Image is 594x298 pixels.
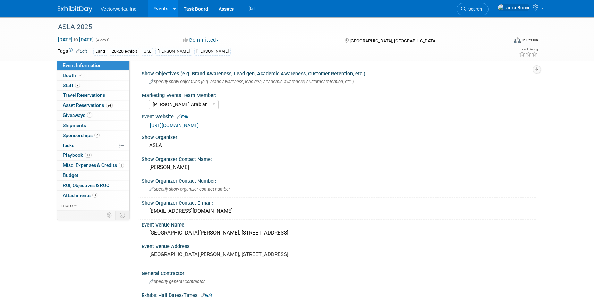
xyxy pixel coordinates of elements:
img: Laura Bucci [498,4,530,11]
span: Asset Reservations [63,102,113,108]
a: Staff7 [57,81,129,91]
a: Misc. Expenses & Credits1 [57,161,129,170]
div: Show Organizer: [142,132,536,141]
span: Booth [63,73,84,78]
div: Show Organizer Contact Name: [142,154,536,163]
span: Specify show organizer contact number [149,187,230,192]
div: Event Venue Name: [142,220,536,228]
span: Shipments [63,122,86,128]
span: to [73,37,79,42]
a: Edit [76,49,87,54]
span: ROI, Objectives & ROO [63,182,109,188]
span: 11 [85,153,92,158]
div: Event Format [467,36,538,46]
span: Travel Reservations [63,92,105,98]
div: Event Rating [519,48,538,51]
span: Staff [63,83,80,88]
span: Misc. Expenses & Credits [63,162,124,168]
div: [EMAIL_ADDRESS][DOMAIN_NAME] [147,206,531,216]
span: 24 [106,103,113,108]
div: Event Website: [142,111,536,120]
span: more [61,203,73,208]
a: Giveaways1 [57,111,129,120]
a: Asset Reservations24 [57,101,129,110]
div: Show Organizer Contact Number: [142,176,536,185]
span: (4 days) [95,38,110,42]
span: Budget [63,172,78,178]
span: 1 [87,112,92,118]
div: In-Person [522,37,538,43]
div: ASLA 2025 [56,21,497,33]
a: Booth [57,71,129,80]
span: Event Information [63,62,102,68]
a: Attachments3 [57,191,129,201]
div: ASLA [147,140,531,151]
span: 3 [92,193,97,198]
span: Playbook [63,152,92,158]
pre: [GEOGRAPHIC_DATA][PERSON_NAME], [STREET_ADDRESS] [149,251,298,257]
img: ExhibitDay [58,6,92,13]
div: Show Organizer Contact E-mail: [142,198,536,206]
a: Edit [177,114,188,119]
span: Attachments [63,193,97,198]
a: ROI, Objectives & ROO [57,181,129,190]
span: [DATE] [DATE] [58,36,94,43]
div: [PERSON_NAME] [194,48,231,55]
div: U.S. [142,48,153,55]
div: Show Objectives (e.g. Brand Awareness, Lead gen, Academic Awareness, Customer Retention, etc.): [142,68,536,77]
div: 20x20 exhibit [110,48,139,55]
a: Tasks [57,141,129,151]
span: Tasks [62,143,74,148]
span: Sponsorships [63,133,100,138]
span: 1 [119,163,124,168]
div: [PERSON_NAME] [155,48,192,55]
div: [PERSON_NAME] [147,162,531,173]
i: Booth reservation complete [79,73,83,77]
button: Committed [180,36,222,44]
div: [GEOGRAPHIC_DATA][PERSON_NAME], [STREET_ADDRESS] [147,228,531,238]
a: Shipments [57,121,129,130]
a: Playbook11 [57,151,129,160]
a: Travel Reservations [57,91,129,100]
img: Format-Inperson.png [514,37,521,43]
span: 7 [75,83,80,88]
a: Sponsorships2 [57,131,129,141]
a: Edit [201,293,212,298]
div: General Contractor: [142,268,536,277]
a: more [57,201,129,211]
div: Marketing Events Team Member: [142,90,533,99]
span: Search [466,7,482,12]
span: Vectorworks, Inc. [101,6,138,12]
span: Specify show objectives (e.g. brand awareness, lead gen, academic awareness, customer retention, ... [149,79,354,84]
td: Tags [58,48,87,56]
a: Event Information [57,61,129,70]
a: [URL][DOMAIN_NAME] [150,122,199,128]
div: Land [93,48,107,55]
td: Personalize Event Tab Strip [103,211,116,220]
a: Search [457,3,489,15]
span: 2 [94,133,100,138]
a: Budget [57,171,129,180]
div: Event Venue Address: [142,241,536,250]
td: Toggle Event Tabs [116,211,130,220]
span: Specify general contractor [149,279,205,284]
span: Giveaways [63,112,92,118]
span: [GEOGRAPHIC_DATA], [GEOGRAPHIC_DATA] [350,38,436,43]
